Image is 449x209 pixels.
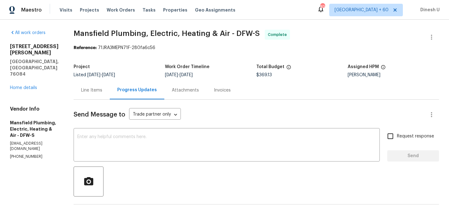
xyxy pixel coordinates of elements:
div: Line Items [81,87,102,93]
span: - [165,73,193,77]
span: Listed [74,73,115,77]
h4: Vendor Info [10,106,59,112]
div: Attachments [172,87,199,93]
span: [DATE] [180,73,193,77]
h5: Mansfield Plumbing, Electric, Heating & Air - DFW-S [10,120,59,138]
span: Tasks [142,8,156,12]
div: [PERSON_NAME] [348,73,439,77]
p: [EMAIL_ADDRESS][DOMAIN_NAME] [10,141,59,152]
span: Work Orders [107,7,135,13]
span: Geo Assignments [195,7,235,13]
span: The total cost of line items that have been proposed by Opendoor. This sum includes line items th... [286,65,291,73]
span: Mansfield Plumbing, Electric, Heating & Air - DFW-S [74,30,260,37]
div: Trade partner only [129,110,181,120]
span: [DATE] [87,73,100,77]
span: [GEOGRAPHIC_DATA] + 60 [335,7,389,13]
span: Maestro [21,7,42,13]
span: Projects [80,7,99,13]
div: Progress Updates [117,87,157,93]
span: Complete [268,32,289,38]
span: Visits [60,7,72,13]
div: 822 [320,4,325,10]
h5: Assigned HPM [348,65,379,69]
a: Home details [10,86,37,90]
p: [PHONE_NUMBER] [10,154,59,159]
span: Send Message to [74,112,125,118]
a: All work orders [10,31,46,35]
h5: Work Order Timeline [165,65,210,69]
div: 71JRA3MEPN71F-280fa6c56 [74,45,439,51]
span: [DATE] [165,73,178,77]
h5: [GEOGRAPHIC_DATA], [GEOGRAPHIC_DATA] 76084 [10,58,59,77]
div: Invoices [214,87,231,93]
h5: Total Budget [256,65,284,69]
span: Dinesh U [418,7,440,13]
span: - [87,73,115,77]
h2: [STREET_ADDRESS][PERSON_NAME] [10,43,59,56]
span: [DATE] [102,73,115,77]
span: The hpm assigned to this work order. [381,65,386,73]
span: Request response [397,133,434,140]
span: $369.13 [256,73,272,77]
h5: Project [74,65,90,69]
b: Reference: [74,46,97,50]
span: Properties [163,7,187,13]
